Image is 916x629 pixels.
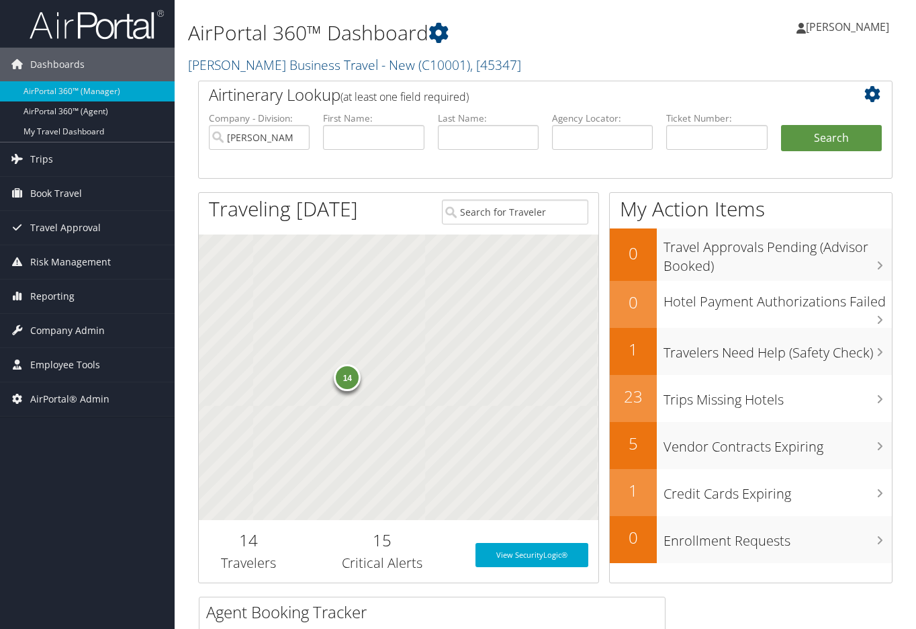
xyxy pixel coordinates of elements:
[209,112,310,125] label: Company - Division:
[610,526,657,549] h2: 0
[610,195,892,223] h1: My Action Items
[781,125,882,152] button: Search
[610,469,892,516] a: 1Credit Cards Expiring
[188,19,664,47] h1: AirPortal 360™ Dashboard
[663,231,892,276] h3: Travel Approvals Pending (Advisor Booked)
[610,338,657,361] h2: 1
[610,328,892,375] a: 1Travelers Need Help (Safety Check)
[666,112,767,125] label: Ticket Number:
[663,286,892,311] h3: Hotel Payment Authorizations Failed
[442,200,588,224] input: Search for Traveler
[30,314,105,347] span: Company Admin
[663,337,892,362] h3: Travelers Need Help (Safety Check)
[610,479,657,502] h2: 1
[663,431,892,456] h3: Vendor Contracts Expiring
[610,291,657,314] h2: 0
[209,195,358,223] h1: Traveling [DATE]
[610,385,657,408] h2: 23
[663,478,892,503] h3: Credit Cards Expiring
[30,142,53,176] span: Trips
[610,281,892,328] a: 0Hotel Payment Authorizations Failed
[475,543,588,567] a: View SecurityLogic®
[610,242,657,265] h2: 0
[610,375,892,422] a: 23Trips Missing Hotels
[663,384,892,409] h3: Trips Missing Hotels
[209,83,824,106] h2: Airtinerary Lookup
[610,516,892,563] a: 0Enrollment Requests
[610,422,892,469] a: 5Vendor Contracts Expiring
[309,554,455,573] h3: Critical Alerts
[30,382,109,416] span: AirPortal® Admin
[340,89,469,104] span: (at least one field required)
[30,48,85,81] span: Dashboards
[552,112,653,125] label: Agency Locator:
[806,19,889,34] span: [PERSON_NAME]
[30,211,101,245] span: Travel Approval
[30,245,111,279] span: Risk Management
[30,280,75,313] span: Reporting
[309,529,455,552] h2: 15
[610,228,892,280] a: 0Travel Approvals Pending (Advisor Booked)
[438,112,539,125] label: Last Name:
[209,529,289,552] h2: 14
[663,525,892,550] h3: Enrollment Requests
[418,56,470,74] span: ( C10001 )
[209,554,289,573] h3: Travelers
[796,7,903,47] a: [PERSON_NAME]
[206,601,665,624] h2: Agent Booking Tracker
[470,56,521,74] span: , [ 45347 ]
[334,364,361,390] div: 14
[30,177,82,210] span: Book Travel
[30,348,100,382] span: Employee Tools
[610,432,657,455] h2: 5
[30,9,164,40] img: airportal-logo.png
[323,112,424,125] label: First Name:
[188,56,521,74] a: [PERSON_NAME] Business Travel - New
